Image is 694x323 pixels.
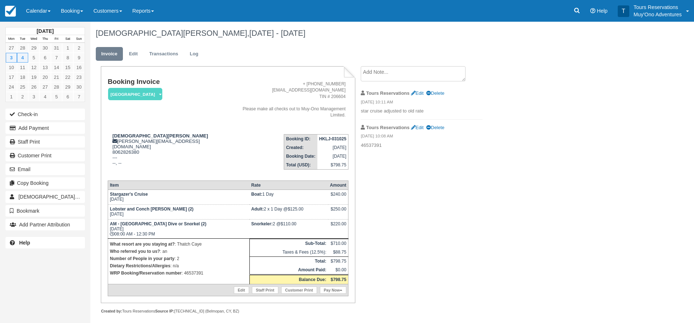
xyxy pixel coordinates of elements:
[320,286,346,294] a: Pay Now
[62,43,73,53] a: 1
[28,35,39,43] th: Wed
[6,35,17,43] th: Mon
[5,109,85,120] button: Check-in
[249,248,328,257] td: Taxes & Fees (12.5%):
[6,63,17,72] a: 10
[328,239,348,248] td: $710.00
[361,133,483,141] em: [DATE] 10:08 AM
[330,192,346,203] div: $240.00
[73,82,85,92] a: 30
[62,92,73,102] a: 6
[124,47,143,61] a: Edit
[28,82,39,92] a: 26
[110,248,248,255] p: : an
[39,72,51,82] a: 20
[39,53,51,63] a: 6
[319,136,346,141] strong: HKLJ-031025
[73,43,85,53] a: 2
[101,309,355,314] div: Tours Reservations [TECHNICAL_ID] (Belmopan, CY, BZ)
[110,242,175,247] strong: What resort are you staying at?
[28,72,39,82] a: 19
[234,286,249,294] a: Edit
[251,221,273,226] strong: Snorkeler
[28,63,39,72] a: 12
[366,90,410,96] strong: Tours Reservations
[62,82,73,92] a: 29
[249,29,305,38] span: [DATE] - [DATE]
[361,99,483,107] em: [DATE] 10:11 AM
[110,269,248,277] p: : 46537391
[110,207,193,212] strong: Lobster and Conch [PERSON_NAME] (2)
[288,207,303,212] span: $125.00
[108,133,231,175] div: [PERSON_NAME][EMAIL_ADDRESS][DOMAIN_NAME] 8062826380 --- --, --
[5,191,85,203] a: [DEMOGRAPHIC_DATA][PERSON_NAME]
[62,63,73,72] a: 15
[330,221,346,232] div: $220.00
[426,125,444,130] a: Delete
[284,152,317,161] th: Booking Date:
[73,53,85,63] a: 9
[361,108,483,115] p: star cruise adjusted to old rate
[249,257,328,266] th: Total:
[284,161,317,170] th: Total (USD):
[284,143,317,152] th: Created:
[5,205,85,217] button: Bookmark
[284,135,317,144] th: Booking ID:
[317,152,348,161] td: [DATE]
[5,219,85,230] button: Add Partner Attribution
[5,150,85,161] a: Customer Print
[366,125,410,130] strong: Tours Reservations
[17,92,28,102] a: 2
[110,192,148,197] strong: Stargazer's Cruise
[17,72,28,82] a: 18
[361,142,483,149] p: 46537391
[108,205,249,220] td: [DATE]
[28,43,39,53] a: 29
[17,43,28,53] a: 28
[51,43,62,53] a: 31
[249,220,328,239] td: 2 @
[110,255,248,262] p: : 2
[249,239,328,248] th: Sub-Total:
[73,63,85,72] a: 16
[6,92,17,102] a: 1
[73,72,85,82] a: 23
[328,257,348,266] td: $798.75
[62,53,73,63] a: 8
[96,29,605,38] h1: [DEMOGRAPHIC_DATA][PERSON_NAME],
[51,82,62,92] a: 28
[17,35,28,43] th: Tue
[5,6,16,17] img: checkfront-main-nav-mini-logo.png
[62,35,73,43] th: Sat
[39,35,51,43] th: Thu
[110,271,181,276] strong: WRP Booking/Reservation number
[317,143,348,152] td: [DATE]
[597,8,608,14] span: Help
[39,82,51,92] a: 27
[108,220,249,239] td: [DATE] 08:00 AM - 12:30 PM
[249,205,328,220] td: 2 x 1 Day @
[19,240,30,246] b: Help
[331,277,346,282] strong: $798.75
[330,207,346,217] div: $250.00
[251,192,262,197] strong: Boat
[317,161,348,170] td: $798.75
[73,92,85,102] a: 7
[328,265,348,275] td: $0.00
[112,133,208,139] strong: [DEMOGRAPHIC_DATA][PERSON_NAME]
[39,92,51,102] a: 4
[249,275,328,284] th: Balance Due:
[110,221,206,226] strong: AM - [GEOGRAPHIC_DATA] Dive or Snorkel (2)
[28,92,39,102] a: 3
[144,47,184,61] a: Transactions
[96,47,123,61] a: Invoice
[411,125,424,130] a: Edit
[108,88,162,101] em: [GEOGRAPHIC_DATA]
[618,5,629,17] div: T
[5,136,85,148] a: Staff Print
[108,181,249,190] th: Item
[6,82,17,92] a: 24
[39,43,51,53] a: 30
[634,11,682,18] p: Muy'Ono Adventures
[39,63,51,72] a: 13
